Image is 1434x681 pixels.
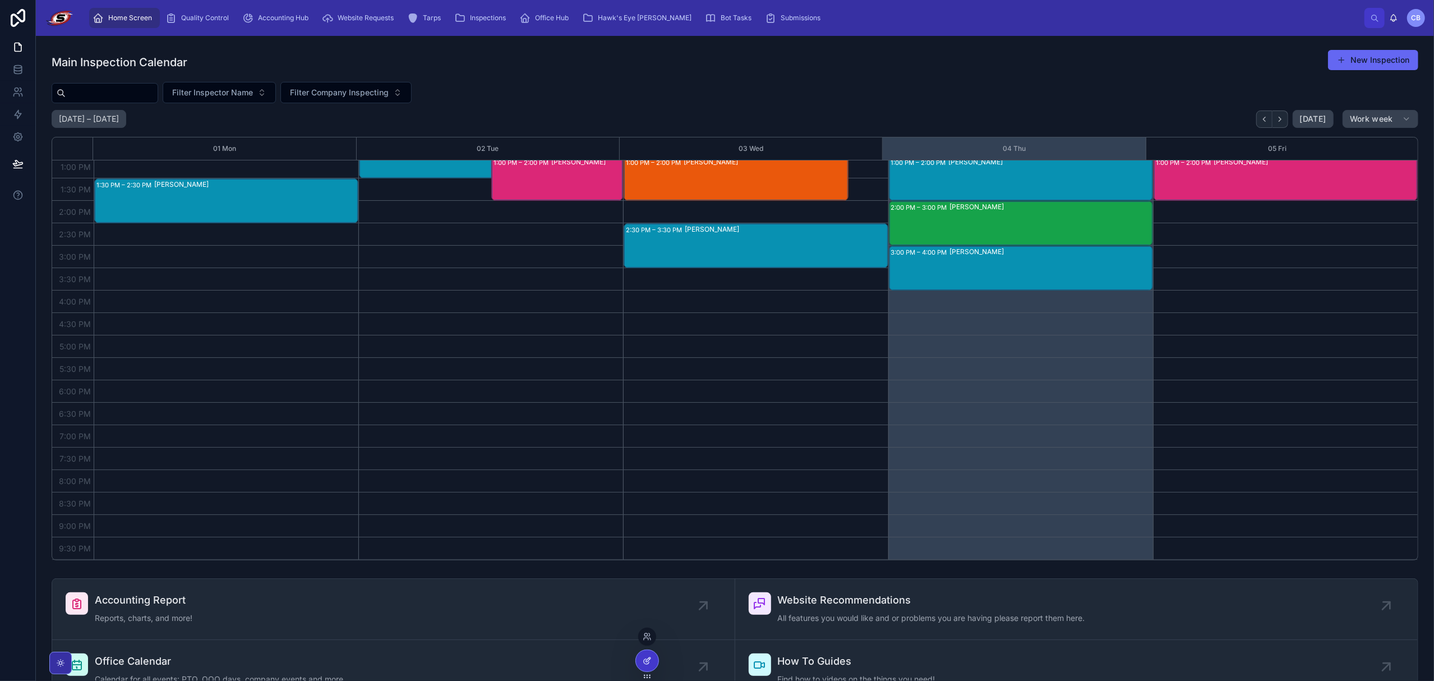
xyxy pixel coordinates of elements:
a: Inspections [451,8,514,28]
span: Filter Inspector Name [172,87,253,98]
span: 4:00 PM [56,297,94,306]
span: CB [1412,13,1421,22]
button: 01 Mon [213,137,236,160]
span: Work week [1350,114,1393,124]
button: 03 Wed [739,137,763,160]
span: 4:30 PM [56,319,94,329]
div: 1:00 PM – 2:00 PM[PERSON_NAME] [889,157,1152,200]
button: [DATE] [1293,110,1334,128]
span: 2:00 PM [56,207,94,217]
div: 1:30 PM – 2:30 PM [96,180,154,191]
div: 1:00 PM – 2:00 PM[PERSON_NAME] [492,157,623,200]
span: Submissions [781,13,820,22]
span: Inspections [470,13,506,22]
span: Office Calendar [95,654,345,669]
div: 2:30 PM – 3:30 PM [626,224,685,236]
div: 1:00 PM – 2:00 PM [1156,157,1214,168]
a: Office Hub [516,8,577,28]
button: 05 Fri [1268,137,1287,160]
span: 6:30 PM [56,409,94,418]
span: 8:00 PM [56,476,94,486]
span: Accounting Report [95,592,192,608]
a: Submissions [762,8,828,28]
span: All features you would like and or problems you are having please report them here. [778,613,1085,624]
span: 7:00 PM [57,431,94,441]
a: Website Requests [319,8,402,28]
div: [PERSON_NAME] [1214,158,1417,167]
span: Reports, charts, and more! [95,613,192,624]
div: 1:00 PM – 2:00 PM [626,157,684,168]
span: Accounting Hub [258,13,308,22]
span: [DATE] [1300,114,1326,124]
span: Quality Control [181,13,229,22]
div: [PERSON_NAME] [685,225,887,234]
button: Work week [1343,110,1418,128]
span: How To Guides [778,654,935,669]
h1: Main Inspection Calendar [52,54,187,70]
span: 5:30 PM [57,364,94,374]
span: 7:30 PM [57,454,94,463]
a: Home Screen [89,8,160,28]
div: 1:00 PM – 2:00 PM[PERSON_NAME] [624,157,848,200]
button: Back [1256,111,1272,128]
button: New Inspection [1328,50,1418,70]
span: 9:00 PM [56,521,94,531]
div: [PERSON_NAME] [950,203,1152,211]
span: 2:30 PM [56,229,94,239]
div: 3:00 PM – 4:00 PM[PERSON_NAME] [889,246,1152,290]
span: Tarps [423,13,441,22]
span: 5:00 PM [57,342,94,351]
span: Hawk's Eye [PERSON_NAME] [598,13,691,22]
span: 3:30 PM [56,274,94,284]
img: App logo [45,9,75,27]
span: Office Hub [535,13,569,22]
button: 02 Tue [477,137,499,160]
span: Website Recommendations [778,592,1085,608]
span: Bot Tasks [721,13,751,22]
span: Home Screen [108,13,152,22]
div: [PERSON_NAME] [950,247,1152,256]
div: 1:30 PM – 2:30 PM[PERSON_NAME] [95,179,358,223]
div: [PERSON_NAME] [154,180,357,189]
div: 2:30 PM – 3:30 PM[PERSON_NAME] [624,224,887,268]
a: Hawk's Eye [PERSON_NAME] [579,8,699,28]
h2: [DATE] – [DATE] [59,113,119,125]
div: [PERSON_NAME] [684,158,847,167]
span: 8:30 PM [56,499,94,508]
span: 3:00 PM [56,252,94,261]
span: Filter Company Inspecting [290,87,389,98]
a: Accounting Hub [239,8,316,28]
button: Select Button [280,82,412,103]
div: [PERSON_NAME] [551,158,623,167]
div: 1:00 PM – 2:00 PM[PERSON_NAME] [1154,157,1417,200]
span: 9:30 PM [56,544,94,553]
span: Website Requests [338,13,394,22]
a: Quality Control [162,8,237,28]
a: Accounting ReportReports, charts, and more! [52,579,735,640]
a: Tarps [404,8,449,28]
a: Bot Tasks [702,8,759,28]
button: Select Button [163,82,276,103]
a: Website RecommendationsAll features you would like and or problems you are having please report t... [735,579,1418,640]
span: 1:30 PM [58,185,94,194]
div: [PERSON_NAME] [949,158,1152,167]
span: 6:00 PM [56,386,94,396]
div: 3:00 PM – 4:00 PM [891,247,950,258]
button: 04 Thu [1003,137,1026,160]
span: 1:00 PM [58,162,94,172]
button: Next [1272,111,1288,128]
div: scrollable content [84,6,1364,30]
div: 2:00 PM – 3:00 PM[PERSON_NAME] [889,201,1152,245]
div: 2:00 PM – 3:00 PM [891,202,950,213]
div: 1:00 PM – 2:00 PM [891,157,949,168]
div: 1:00 PM – 2:00 PM [494,157,551,168]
